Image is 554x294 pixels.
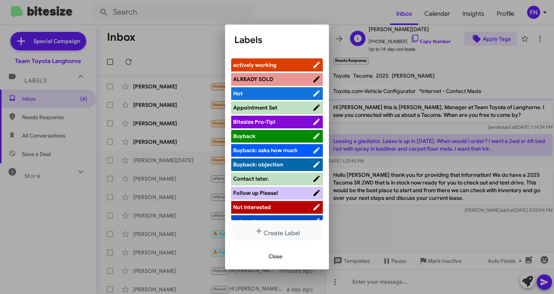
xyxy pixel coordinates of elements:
[233,90,243,97] span: Hot
[233,133,255,140] span: Buyback
[231,223,323,241] button: Create Label
[233,189,278,196] span: Follow up Please!
[233,118,275,125] span: Bitesize Pro-Tip!
[234,34,320,46] h1: Labels
[269,249,282,263] span: Close
[233,104,277,111] span: Appointment Set
[233,161,283,168] span: Buyback: objection
[262,249,289,263] button: Close
[233,76,273,83] span: ALREADY SOLD
[233,147,297,154] span: Buyback: asks how much
[233,218,258,225] span: not ready
[233,61,277,68] span: actively working
[233,204,271,211] span: Not Interested
[233,175,269,182] span: Contact later.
